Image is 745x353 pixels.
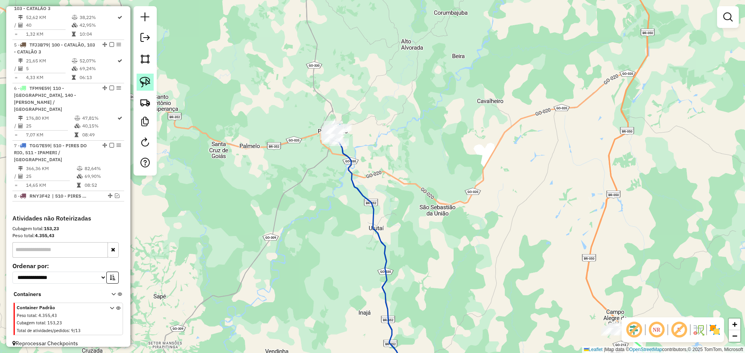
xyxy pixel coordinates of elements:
[72,23,78,28] i: % de utilização da cubagem
[14,122,18,130] td: /
[26,57,71,65] td: 21,65 KM
[14,42,95,55] span: | 100 - CATALÃO, 103 - CATALÃO 3
[74,124,80,128] i: % de utilização da cubagem
[108,193,113,198] em: Alterar sequência das rotas
[18,124,23,128] i: Total de Atividades
[72,32,76,36] i: Tempo total em rota
[12,340,78,347] span: Reprocessar Checkpoints
[14,143,87,162] span: 7 -
[625,320,643,339] span: Exibir deslocamento
[29,193,50,199] span: RNY3F42
[322,129,341,137] div: Atividade não roteirizada - VARANDA GRILL
[72,66,78,71] i: % de utilização da cubagem
[18,23,23,28] i: Total de Atividades
[35,232,54,238] strong: 4.355,43
[115,193,120,198] em: Visualizar rota
[18,66,23,71] i: Total de Atividades
[26,21,71,29] td: 40
[14,30,18,38] td: =
[109,86,114,90] em: Finalizar rota
[14,290,101,298] span: Containers
[118,116,122,121] i: Rota otimizada
[109,42,114,47] em: Finalizar rota
[26,181,76,189] td: 14,65 KM
[74,116,80,121] i: % de utilização do peso
[79,74,117,81] td: 06:13
[84,172,121,180] td: 69,90%
[102,86,107,90] em: Alterar sequência das rotas
[109,143,114,148] em: Finalizar rota
[38,313,57,318] span: 4.355,43
[26,165,76,172] td: 366,36 KM
[140,53,151,64] img: Selecionar atividades - polígono
[29,143,50,148] span: TGG7E59
[26,65,71,72] td: 5
[26,30,71,38] td: 1,32 KM
[82,131,117,139] td: 08:49
[17,313,36,318] span: Peso total
[14,181,18,189] td: =
[14,131,18,139] td: =
[79,65,117,72] td: 69,24%
[12,215,124,222] h4: Atividades não Roteirizadas
[102,143,107,148] em: Alterar sequência das rotas
[72,59,78,63] i: % de utilização do peso
[14,74,18,81] td: =
[26,114,74,122] td: 176,80 KM
[118,15,122,20] i: Rota otimizada
[604,347,605,352] span: |
[140,97,151,108] img: Criar rota
[137,114,153,131] a: Criar modelo
[79,30,117,38] td: 10:04
[14,143,87,162] span: | 510 - PIRES DO RIO, 511 - IPAMERI / [GEOGRAPHIC_DATA]
[14,65,18,72] td: /
[584,347,603,352] a: Leaflet
[77,174,83,179] i: % de utilização da cubagem
[79,14,117,21] td: 38,22%
[17,328,69,333] span: Total de atividades/pedidos
[18,15,23,20] i: Distância Total
[137,9,153,27] a: Nova sessão e pesquisa
[77,166,83,171] i: % de utilização do peso
[670,320,688,339] span: Exibir rótulo
[74,133,78,137] i: Tempo total em rota
[36,313,37,318] span: :
[137,134,153,152] a: Reroteirizar Sessão
[26,74,71,81] td: 4,33 KM
[140,77,151,88] img: Selecionar atividades - laço
[729,319,740,330] a: Zoom in
[14,85,76,112] span: | 110 - [GEOGRAPHIC_DATA], 140 - [PERSON_NAME] / [GEOGRAPHIC_DATA]
[335,123,345,133] img: PIRES DO RIO
[79,21,117,29] td: 42,95%
[72,75,76,80] i: Tempo total em rota
[14,193,50,199] span: 8 -
[116,42,121,47] em: Opções
[84,181,121,189] td: 08:52
[77,183,81,188] i: Tempo total em rota
[26,172,76,180] td: 25
[732,319,737,329] span: +
[14,85,76,112] span: 6 -
[17,320,45,325] span: Cubagem total
[106,272,119,284] button: Ordem crescente
[116,143,121,148] em: Opções
[18,116,23,121] i: Distância Total
[71,328,81,333] span: 9/13
[44,226,59,231] strong: 153,23
[29,42,49,48] span: TFJ3B79
[47,320,62,325] span: 153,23
[29,85,50,91] span: TFM9E59
[45,320,46,325] span: :
[116,86,121,90] em: Opções
[69,328,70,333] span: :
[12,261,124,270] label: Ordenar por:
[137,94,154,111] a: Criar rota
[729,330,740,342] a: Zoom out
[72,15,78,20] i: % de utilização do peso
[118,59,122,63] i: Rota otimizada
[647,320,666,339] span: Ocultar NR
[82,114,117,122] td: 47,81%
[26,122,74,130] td: 25
[18,174,23,179] i: Total de Atividades
[18,59,23,63] i: Distância Total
